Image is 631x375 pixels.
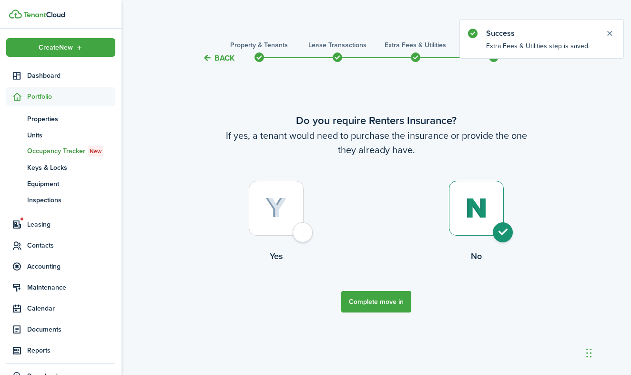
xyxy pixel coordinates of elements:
wizard-step-header-title: Do you require Renters Insurance? [176,113,577,128]
a: Keys & Locks [6,159,115,176]
span: New [90,147,102,156]
a: Properties [6,111,115,127]
span: Calendar [27,303,115,313]
span: Keys & Locks [27,163,115,173]
a: Dashboard [6,66,115,85]
a: Inspections [6,192,115,208]
span: Portfolio [27,92,115,102]
span: Properties [27,114,115,124]
wizard-step-header-description: If yes, a tenant would need to purchase the insurance or provide the one they already have. [176,128,577,157]
button: Close notify [603,27,616,40]
a: Units [6,127,115,143]
span: Accounting [27,261,115,271]
button: Complete move in [341,291,411,312]
img: Yes [265,198,287,219]
a: Reports [6,341,115,360]
span: Inspections [27,195,115,205]
control-radio-card-title: No [377,250,577,262]
img: No (selected) [465,198,488,219]
span: Occupancy Tracker [27,146,115,156]
img: TenantCloud [23,12,65,18]
span: Leasing [27,219,115,229]
notify-body: Extra Fees & Utilities step is saved. [460,41,623,58]
span: Documents [27,324,115,334]
span: Maintenance [27,282,115,292]
a: Occupancy TrackerNew [6,143,115,159]
span: Create New [39,44,73,51]
span: Units [27,130,115,140]
h3: Lease Transactions [308,40,366,50]
a: Equipment [6,176,115,192]
button: Back [203,53,234,63]
h3: Property & Tenants [230,40,288,50]
iframe: Chat Widget [583,329,631,375]
span: Contacts [27,240,115,250]
div: Drag [586,339,592,367]
span: Dashboard [27,71,115,81]
button: Open menu [6,38,115,57]
h3: Extra fees & Utilities [385,40,446,50]
control-radio-card-title: Yes [176,250,377,262]
notify-title: Success [486,28,596,39]
img: TenantCloud [9,10,22,19]
span: Reports [27,345,115,355]
span: Equipment [27,179,115,189]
